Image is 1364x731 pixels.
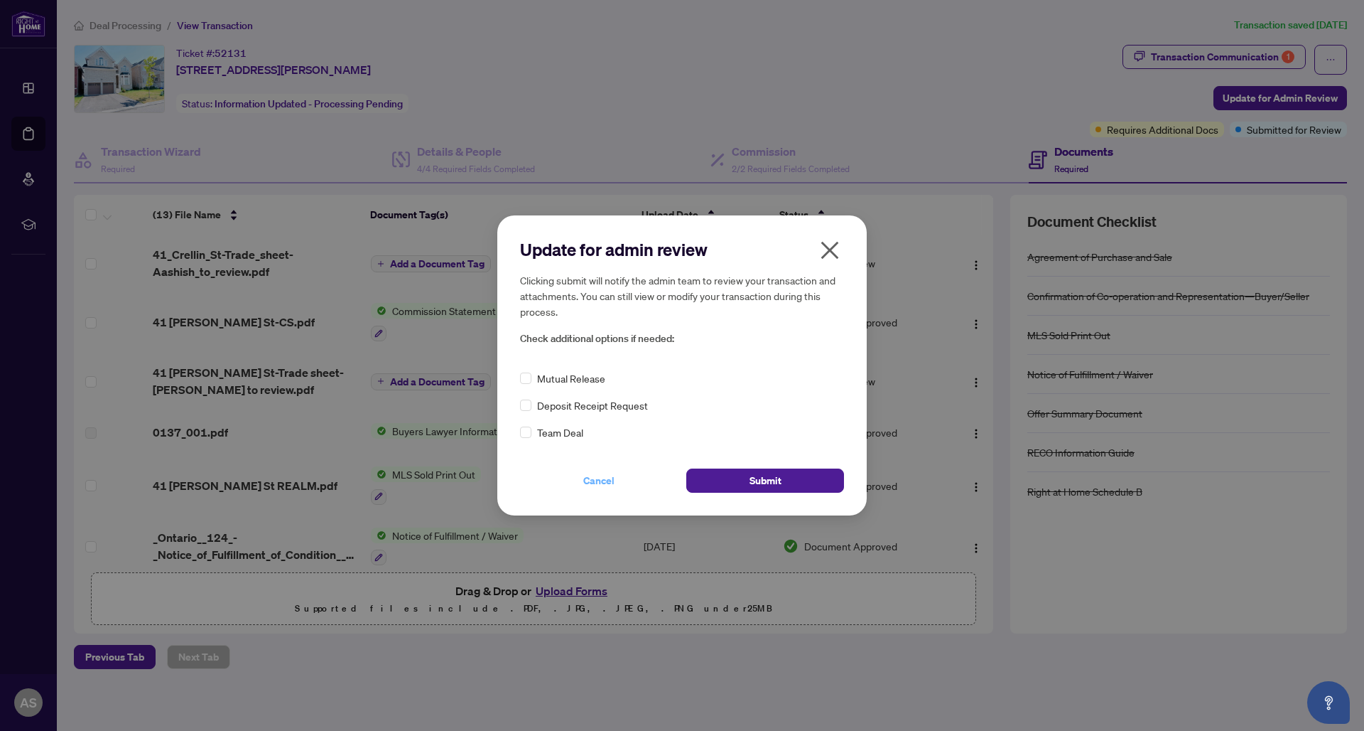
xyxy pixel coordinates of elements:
[520,238,844,261] h2: Update for admin review
[520,469,678,493] button: Cancel
[818,239,841,262] span: close
[520,272,844,319] h5: Clicking submit will notify the admin team to review your transaction and attachments. You can st...
[537,397,648,413] span: Deposit Receipt Request
[1307,681,1350,724] button: Open asap
[686,469,844,493] button: Submit
[537,425,583,440] span: Team Deal
[583,469,615,492] span: Cancel
[537,370,605,386] span: Mutual Release
[520,331,844,347] span: Check additional options if needed:
[749,469,781,492] span: Submit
